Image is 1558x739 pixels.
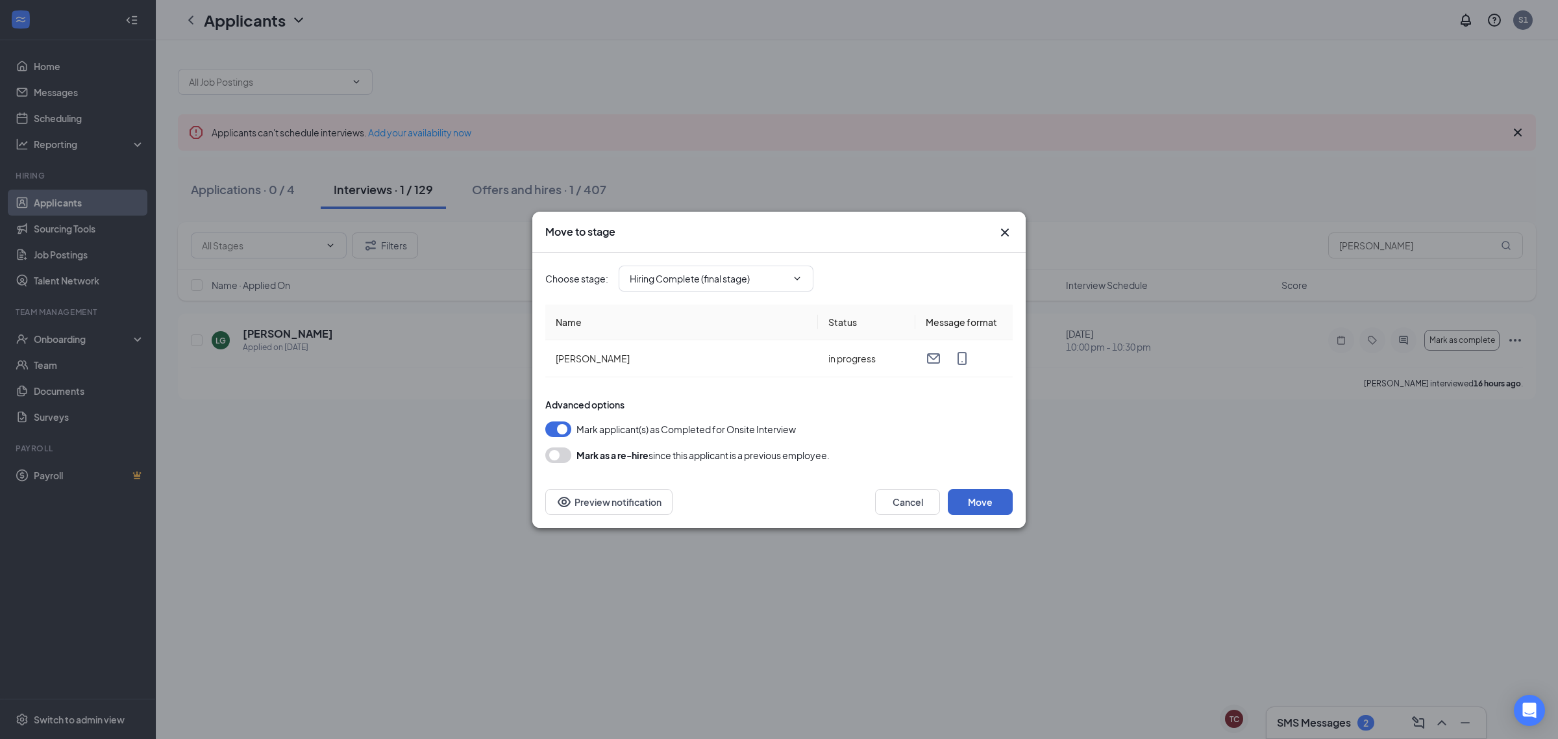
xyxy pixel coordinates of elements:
[556,494,572,510] svg: Eye
[576,449,649,461] b: Mark as a re-hire
[556,353,630,364] span: [PERSON_NAME]
[948,489,1013,515] button: Move
[792,273,802,284] svg: ChevronDown
[545,398,1013,411] div: Advanced options
[915,305,1013,340] th: Message format
[818,305,915,340] th: Status
[545,225,615,239] h3: Move to stage
[997,225,1013,240] svg: Cross
[954,351,970,366] svg: MobileSms
[875,489,940,515] button: Cancel
[818,340,915,377] td: in progress
[576,421,796,437] span: Mark applicant(s) as Completed for Onsite Interview
[545,489,673,515] button: Preview notificationEye
[1514,695,1545,726] div: Open Intercom Messenger
[576,447,830,463] div: since this applicant is a previous employee.
[926,351,941,366] svg: Email
[997,225,1013,240] button: Close
[545,305,818,340] th: Name
[545,271,608,286] span: Choose stage :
